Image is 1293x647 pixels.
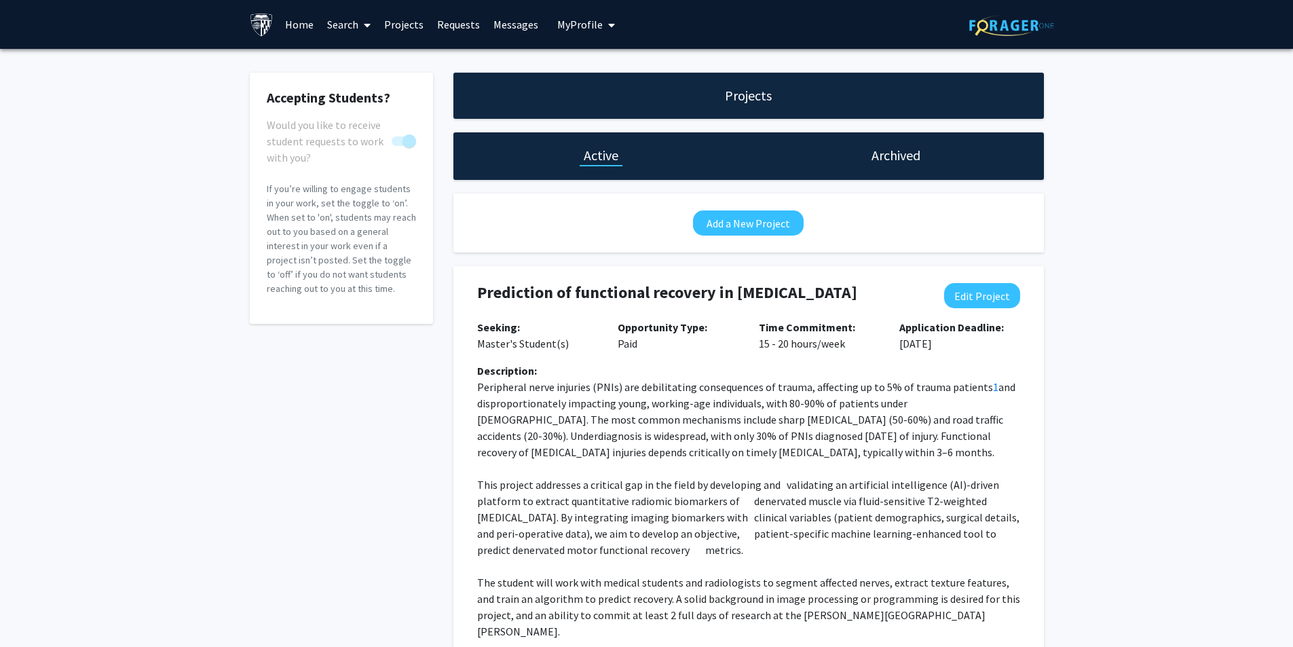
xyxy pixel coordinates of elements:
[477,574,1020,640] p: A solid background in image processing or programming is desired for this project, and an ability...
[944,283,1020,308] button: Edit Project
[377,1,430,48] a: Projects
[759,319,880,352] p: 15 - 20 hours/week
[725,86,772,105] h1: Projects
[477,478,781,492] span: This project addresses a critical gap in the field by developing and
[267,117,386,166] span: Would you like to receive student requests to work with you?
[557,18,603,31] span: My Profile
[10,586,58,637] iframe: Chat
[487,1,545,48] a: Messages
[477,380,993,394] span: Peripheral nerve injuries (PNIs) are debilitating consequences of trauma, affecting up to 5% of t...
[477,527,998,557] span: patient-specific machine learning-enhanced tool to predict denervated motor functional recovery
[477,283,922,303] h4: Prediction of functional recovery in [MEDICAL_DATA]
[872,146,920,165] h1: Archived
[278,1,320,48] a: Home
[759,320,855,334] b: Time Commitment:
[705,543,743,557] span: metrics.
[477,319,598,352] p: Master's Student(s)
[477,363,1020,379] div: Description:
[267,90,416,106] h2: Accepting Students?
[477,320,520,334] b: Seeking:
[477,494,989,524] span: denervated muscle via fluid-sensitive T2-weighted [MEDICAL_DATA]. By integrating imaging biomarke...
[969,15,1054,36] img: ForagerOne Logo
[899,319,1020,352] p: [DATE]
[993,380,998,394] a: 1
[320,1,377,48] a: Search
[430,1,487,48] a: Requests
[618,320,707,334] b: Opportunity Type:
[618,319,738,352] p: Paid
[584,146,618,165] h1: Active
[477,511,1022,540] span: clinical variables (patient demographics, surgical details, and peri-operative data), we aim to d...
[899,320,1004,334] b: Application Deadline:
[267,182,416,296] p: If you’re willing to engage students in your work, set the toggle to ‘on’. When set to 'on', stud...
[693,210,804,236] button: Add a New Project
[477,380,1017,459] span: and disproportionately impacting young, working-age individuals, with 80-90% of patients under [D...
[477,478,1001,508] span: validating an artificial intelligence (AI)-driven platform to extract quantitative radiomic bioma...
[477,576,1011,606] span: The student will work with medical students and radiologists to segment affected nerves, extract ...
[250,13,274,37] img: Johns Hopkins University Logo
[267,117,416,149] div: You cannot turn this off while you have active projects.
